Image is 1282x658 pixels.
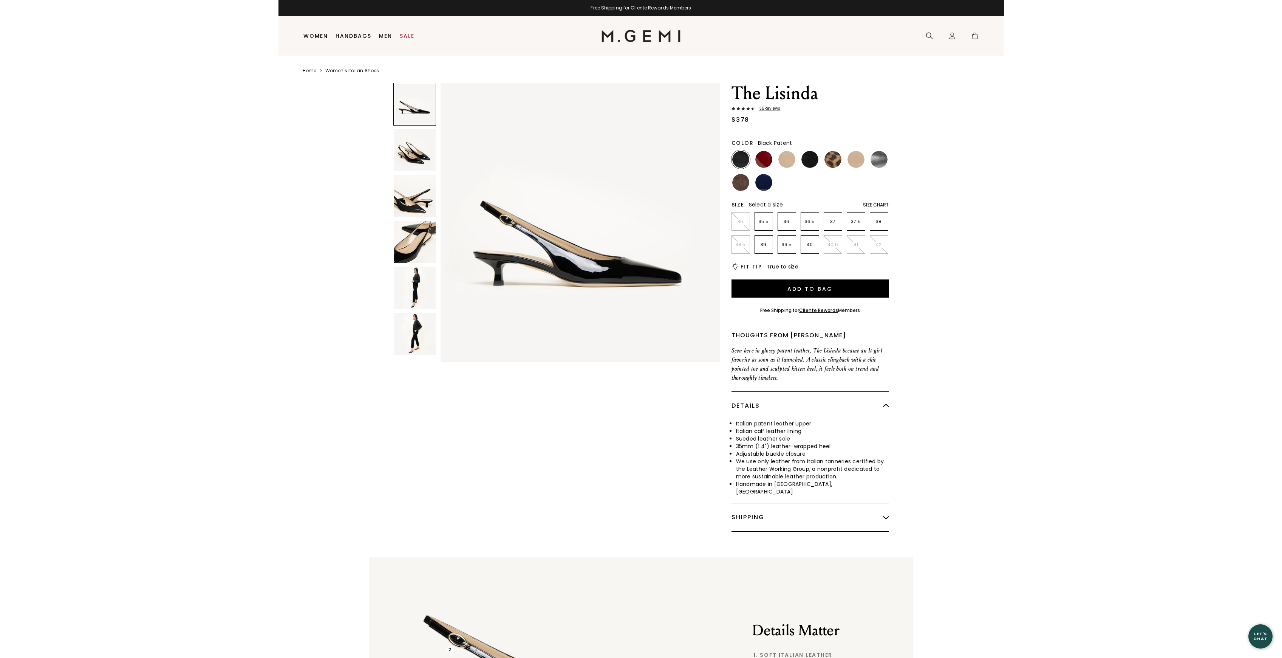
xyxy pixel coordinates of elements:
[824,151,841,168] img: Leopard Print
[731,346,889,382] p: Seen here in glossy patent leather, The Lisinda became an It-girl favorite as soon as it launched...
[336,33,371,39] a: Handbags
[824,219,842,225] p: 37
[767,263,798,270] span: True to size
[755,174,772,191] img: Navy Patent
[602,30,680,42] img: M.Gemi
[731,392,889,420] div: Details
[736,458,889,480] li: We use only leather from Italian tanneries certified by the Leather Working Group, a nonprofit de...
[731,279,889,298] button: Add to Bag
[847,219,865,225] p: 37.5
[755,242,773,248] p: 39
[731,83,889,104] h1: The Lisinda
[778,242,796,248] p: 39.5
[731,503,889,531] div: Shipping
[736,442,889,450] li: 35mm (1.4") leather-wrapped heel
[325,68,379,74] a: Women's Italian Shoes
[758,139,792,147] span: Black Patent
[379,33,392,39] a: Men
[755,219,773,225] p: 35.5
[400,33,414,39] a: Sale
[736,427,889,435] li: Italian calf leather lining
[441,83,720,362] img: The Lisinda
[824,242,842,248] p: 40.5
[732,174,749,191] img: Chocolate Nappa
[1248,632,1273,641] div: Let's Chat
[394,129,436,171] img: The Lisinda
[731,140,754,146] h2: Color
[801,242,819,248] p: 40
[778,219,796,225] p: 36
[736,480,889,495] li: Handmade in [GEOGRAPHIC_DATA], [GEOGRAPHIC_DATA]
[749,201,783,208] span: Select a size
[801,219,819,225] p: 36.5
[446,646,454,653] div: 2
[863,202,889,208] div: Size Chart
[394,267,436,309] img: The Lisinda
[847,151,864,168] img: Sand Patent
[303,68,316,74] a: Home
[870,219,888,225] p: 38
[799,307,838,313] a: Cliente Rewards
[394,221,436,263] img: The Lisinda
[752,621,904,639] h2: Details Matter
[755,151,772,168] img: Ruby Red Patent
[731,106,889,112] a: 35Reviews
[731,115,749,124] div: $378
[732,219,750,225] p: 35
[760,307,860,313] div: Free Shipping for Members
[303,33,328,39] a: Women
[736,450,889,458] li: Adjustable buckle closure
[736,435,889,442] li: Sueded leather sole
[755,106,781,111] span: 35 Review s
[732,242,750,248] p: 38.5
[847,242,865,248] p: 41
[871,151,888,168] img: Gunmetal Nappa
[731,331,889,340] div: Thoughts from [PERSON_NAME]
[741,264,762,270] h2: Fit Tip
[394,313,436,355] img: The Lisinda
[778,151,795,168] img: Beige Nappa
[394,175,436,217] img: The Lisinda
[801,151,818,168] img: Black Nappa
[732,151,749,168] img: Black Patent
[736,420,889,427] li: Italian patent leather upper
[760,652,904,658] span: Soft Italian Leather
[278,5,1004,11] div: Free Shipping for Cliente Rewards Members
[731,202,744,208] h2: Size
[870,242,888,248] p: 42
